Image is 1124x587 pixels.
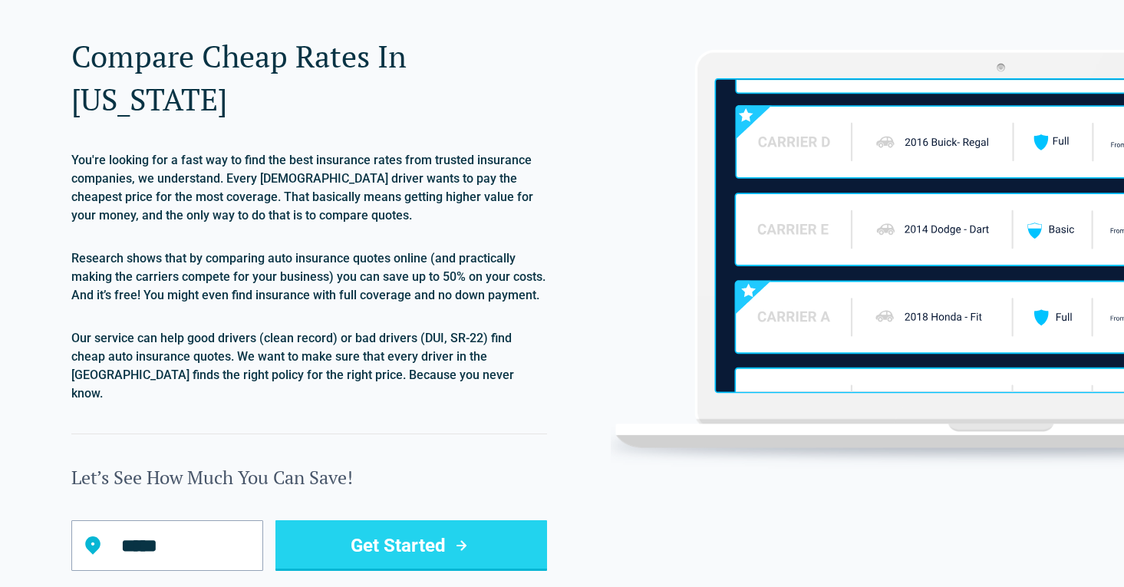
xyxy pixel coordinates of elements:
label: Let’s See How Much You Can Save! [71,465,547,490]
p: Research shows that by comparing auto insurance quotes online (and practically making the carrier... [71,249,547,305]
g: CARRIER A [758,312,830,322]
g: CARRIER E [758,224,829,235]
g: CARRIER D [758,137,829,147]
g: Basic [1050,226,1074,233]
g: Full [1053,137,1069,144]
p: Our service can help good drivers (clean record) or bad drivers (DUI, SR-22) find cheap auto insu... [71,329,547,403]
h2: Compare Cheap Rates In [US_STATE] [71,35,547,120]
button: Get Started [275,520,547,571]
g: Full [1056,313,1072,321]
g: 2018 Honda - Fit [905,312,981,320]
p: You're looking for a fast way to find the best insurance rates from trusted insurance companies, ... [71,151,547,225]
g: 2016 Buick- Regal [905,138,988,148]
